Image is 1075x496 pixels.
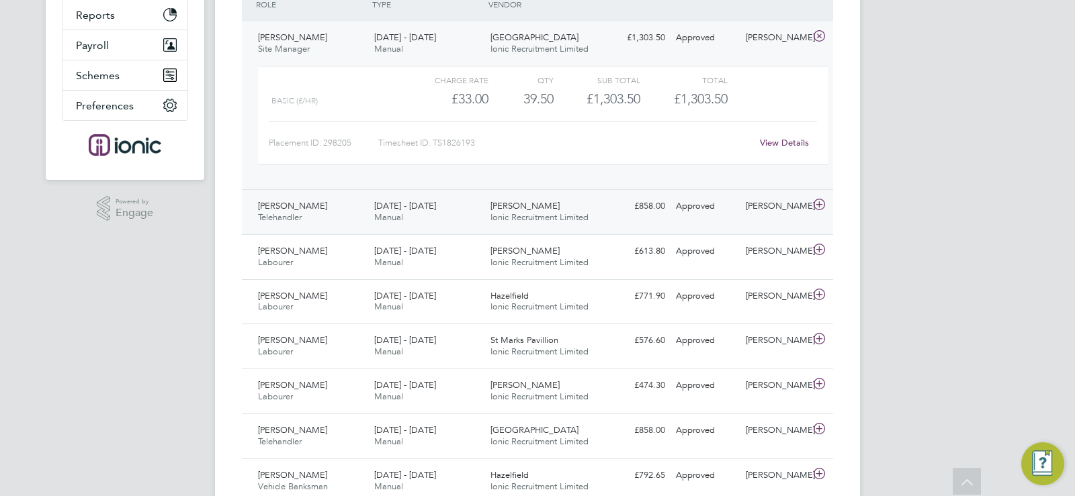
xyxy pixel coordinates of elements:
span: Ionic Recruitment Limited [490,256,589,268]
div: [PERSON_NAME] [740,240,810,262]
span: [DATE] - [DATE] [374,469,436,481]
span: Manual [374,346,403,357]
div: £33.00 [402,88,488,110]
div: [PERSON_NAME] [740,330,810,352]
div: [PERSON_NAME] [740,27,810,49]
div: £771.90 [601,285,671,307]
span: [PERSON_NAME] [258,32,327,43]
span: Manual [374,481,403,492]
img: ionic-logo-retina.png [89,134,161,156]
span: [DATE] - [DATE] [374,32,436,43]
div: [PERSON_NAME] [740,419,810,442]
div: Timesheet ID: TS1826193 [378,132,751,154]
span: Ionic Recruitment Limited [490,211,589,223]
span: Ionic Recruitment Limited [490,346,589,357]
span: [DATE] - [DATE] [374,424,436,436]
div: Total [640,72,727,88]
div: £792.65 [601,464,671,487]
span: Labourer [258,256,293,268]
div: [PERSON_NAME] [740,285,810,307]
div: £474.30 [601,375,671,397]
div: [PERSON_NAME] [740,195,810,217]
span: Powered by [116,196,153,207]
div: Approved [671,330,740,352]
span: Ionic Recruitment Limited [490,301,589,312]
div: Approved [671,240,740,262]
span: Preferences [76,99,134,112]
span: Payroll [76,39,109,52]
span: [DATE] - [DATE] [374,379,436,391]
span: [DATE] - [DATE] [374,334,436,346]
span: Manual [374,301,403,312]
span: Manual [374,43,403,54]
div: £1,303.50 [554,88,640,110]
span: Ionic Recruitment Limited [490,436,589,447]
div: £858.00 [601,195,671,217]
span: [GEOGRAPHIC_DATA] [490,424,578,436]
div: Placement ID: 298205 [269,132,378,154]
span: Ionic Recruitment Limited [490,391,589,402]
div: £576.60 [601,330,671,352]
span: [PERSON_NAME] [258,379,327,391]
div: Approved [671,27,740,49]
div: Approved [671,375,740,397]
div: Approved [671,419,740,442]
span: Schemes [76,69,120,82]
span: [PERSON_NAME] [258,245,327,256]
div: Approved [671,285,740,307]
span: Basic (£/HR) [271,96,318,105]
span: [DATE] - [DATE] [374,290,436,301]
span: Labourer [258,346,293,357]
span: Hazelfield [490,290,529,301]
div: £858.00 [601,419,671,442]
span: Reports [76,9,115,21]
div: Approved [671,464,740,487]
span: [PERSON_NAME] [490,245,560,256]
span: [PERSON_NAME] [258,200,327,211]
div: [PERSON_NAME] [740,464,810,487]
span: Ionic Recruitment Limited [490,43,589,54]
div: [PERSON_NAME] [740,375,810,397]
button: Payroll [62,30,187,60]
span: [PERSON_NAME] [490,379,560,391]
span: £1,303.50 [674,91,728,107]
div: Approved [671,195,740,217]
span: [PERSON_NAME] [258,334,327,346]
span: Labourer [258,391,293,402]
span: [PERSON_NAME] [258,469,327,481]
span: Manual [374,391,403,402]
span: [PERSON_NAME] [258,424,327,436]
span: Ionic Recruitment Limited [490,481,589,492]
span: Engage [116,207,153,219]
span: Labourer [258,301,293,312]
div: 39.50 [488,88,554,110]
div: Sub Total [554,72,640,88]
a: View Details [760,137,809,148]
div: QTY [488,72,554,88]
button: Preferences [62,91,187,120]
button: Engage Resource Center [1021,442,1064,485]
button: Schemes [62,60,187,90]
a: Go to home page [62,134,188,156]
span: Telehandler [258,211,302,223]
a: Powered byEngage [97,196,154,221]
span: Manual [374,436,403,447]
span: Hazelfield [490,469,529,481]
span: [PERSON_NAME] [490,200,560,211]
span: Manual [374,256,403,268]
span: [GEOGRAPHIC_DATA] [490,32,578,43]
span: Site Manager [258,43,310,54]
span: St Marks Pavillion [490,334,558,346]
div: £1,303.50 [601,27,671,49]
span: [PERSON_NAME] [258,290,327,301]
span: Vehicle Banksman [258,481,328,492]
span: Manual [374,211,403,223]
span: [DATE] - [DATE] [374,245,436,256]
span: Telehandler [258,436,302,447]
div: Charge rate [402,72,488,88]
div: £613.80 [601,240,671,262]
span: [DATE] - [DATE] [374,200,436,211]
